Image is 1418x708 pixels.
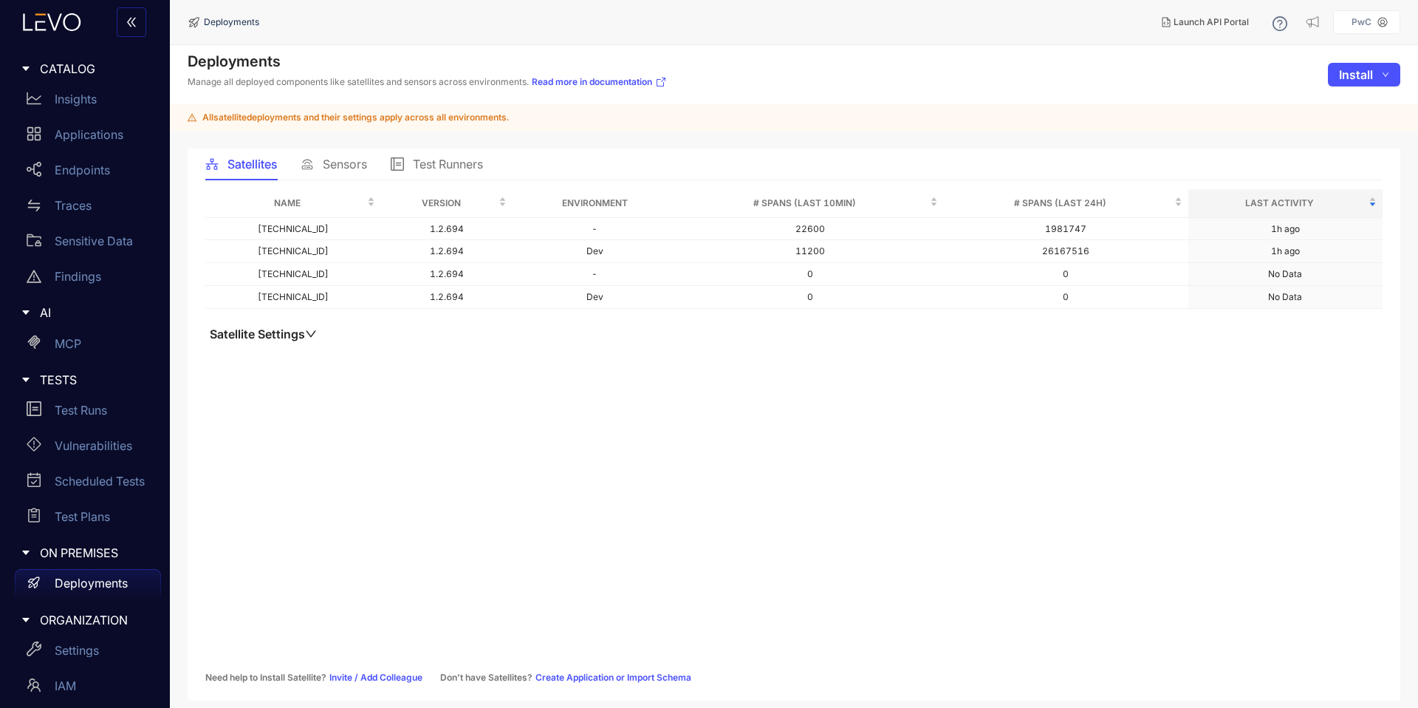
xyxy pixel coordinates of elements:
[117,7,146,37] button: double-left
[1194,195,1366,211] span: Last Activity
[440,673,532,683] span: Don’t have Satellites?
[513,286,677,309] td: Dev
[305,328,317,340] span: down
[381,189,513,218] th: Version
[55,576,128,590] p: Deployments
[205,218,381,241] td: [TECHNICAL_ID]
[15,155,161,191] a: Endpoints
[413,157,483,171] span: Test Runners
[55,510,110,523] p: Test Plans
[205,240,381,263] td: [TECHNICAL_ID]
[21,307,31,318] span: caret-right
[202,112,509,123] span: All satellite deployments and their settings apply across all environments.
[323,157,367,171] span: Sensors
[55,337,81,350] p: MCP
[15,120,161,155] a: Applications
[27,269,41,284] span: warning
[1174,17,1249,27] span: Launch API Portal
[381,286,513,309] td: 1.2.694
[1063,291,1069,302] span: 0
[795,245,825,256] span: 11200
[55,234,133,248] p: Sensitive Data
[188,76,667,88] p: Manage all deployed components like satellites and sensors across environments.
[15,502,161,537] a: Test Plans
[15,569,161,605] a: Deployments
[1150,10,1261,34] button: Launch API Portal
[950,195,1171,211] span: # Spans (last 24h)
[9,605,161,636] div: ORGANIZATION
[205,327,321,341] button: Satellite Settingsdown
[55,270,101,283] p: Findings
[15,329,161,364] a: MCP
[1352,17,1371,27] p: PwC
[126,16,137,30] span: double-left
[9,297,161,328] div: AI
[1328,63,1400,86] button: Installdown
[55,474,145,488] p: Scheduled Tests
[27,198,41,213] span: swap
[27,678,41,692] span: team
[9,537,161,568] div: ON PREMISES
[15,191,161,226] a: Traces
[513,218,677,241] td: -
[205,189,381,218] th: Name
[387,195,496,211] span: Version
[513,263,677,286] td: -
[205,673,326,683] span: Need help to Install Satellite?
[1271,224,1300,234] div: 1h ago
[677,189,944,218] th: # Spans (last 10min)
[9,364,161,395] div: TESTS
[40,62,149,75] span: CATALOG
[55,679,76,692] p: IAM
[1339,68,1373,81] span: Install
[55,163,110,177] p: Endpoints
[1271,246,1300,256] div: 1h ago
[40,306,149,319] span: AI
[9,53,161,84] div: CATALOG
[40,613,149,627] span: ORGANIZATION
[55,128,123,141] p: Applications
[204,17,259,27] span: Deployments
[795,223,825,234] span: 22600
[40,373,149,387] span: TESTS
[1268,269,1302,279] div: No Data
[21,615,31,625] span: caret-right
[1042,245,1089,256] span: 26167516
[21,548,31,558] span: caret-right
[40,546,149,559] span: ON PREMISES
[807,291,813,302] span: 0
[944,189,1188,218] th: # Spans (last 24h)
[513,189,677,218] th: Environment
[205,286,381,309] td: [TECHNICAL_ID]
[1045,223,1086,234] span: 1981747
[15,84,161,120] a: Insights
[188,113,196,122] span: warning
[15,395,161,431] a: Test Runs
[15,466,161,502] a: Scheduled Tests
[205,263,381,286] td: [TECHNICAL_ID]
[15,431,161,466] a: Vulnerabilities
[1063,268,1069,279] span: 0
[55,199,92,212] p: Traces
[513,240,677,263] td: Dev
[381,218,513,241] td: 1.2.694
[1382,71,1389,79] span: down
[683,195,927,211] span: # Spans (last 10min)
[535,673,691,683] a: Create Application or Import Schema
[329,673,422,683] a: Invite / Add Colleague
[15,262,161,297] a: Findings
[15,226,161,262] a: Sensitive Data
[211,195,364,211] span: Name
[55,92,97,106] p: Insights
[1268,292,1302,302] div: No Data
[55,644,99,657] p: Settings
[188,52,667,70] h4: Deployments
[55,404,107,417] p: Test Runs
[21,375,31,385] span: caret-right
[381,240,513,263] td: 1.2.694
[807,268,813,279] span: 0
[381,263,513,286] td: 1.2.694
[15,636,161,671] a: Settings
[21,64,31,74] span: caret-right
[15,671,161,707] a: IAM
